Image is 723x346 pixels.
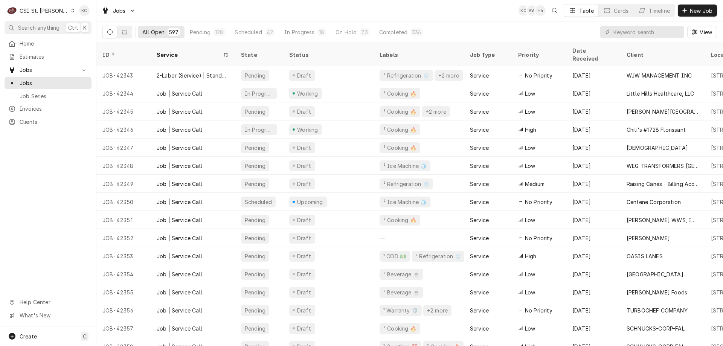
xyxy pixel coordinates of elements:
div: Service [470,325,489,332]
div: KC [79,5,90,16]
div: ² Refrigeration ❄️ [415,252,462,260]
a: Jobs [5,77,92,89]
div: Draft [296,144,312,152]
div: Job | Service Call [157,90,202,98]
div: Service [470,108,489,116]
div: JOB-42352 [96,229,151,247]
div: Little Hills Healthcare, LLC [627,90,694,98]
div: Draft [296,270,312,278]
div: Labels [380,51,458,59]
div: 128 [215,28,223,36]
div: JOB-42349 [96,175,151,193]
div: Draft [296,162,312,170]
span: Home [20,40,88,47]
div: Kelly Christen's Avatar [518,5,529,16]
div: Pending [244,72,266,79]
div: ² Ice Machine 🧊 [383,162,427,170]
div: Draft [296,252,312,260]
div: Pending [244,306,266,314]
div: ² Cooking 🔥 [383,216,417,224]
div: KC [518,5,529,16]
div: Cards [614,7,629,15]
div: Centene Corporation [627,198,681,206]
div: Date Received [572,47,613,62]
div: 2-Labor (Service) | Standard | Estimated [157,72,229,79]
div: Draft [296,288,312,296]
div: [DATE] [566,283,621,301]
div: Job | Service Call [157,180,202,188]
div: In Progress [284,28,314,36]
div: 18 [319,28,324,36]
div: Job Type [470,51,506,59]
div: ¹ COD 💵 [383,252,407,260]
div: ² Cooking 🔥 [383,108,417,116]
div: Draft [296,234,312,242]
div: Draft [296,325,312,332]
span: Job Series [20,92,88,100]
a: Go to What's New [5,309,92,322]
div: Draft [296,180,312,188]
span: Search anything [18,24,59,32]
div: Service [157,51,221,59]
div: C [7,5,17,16]
div: ID [102,51,143,59]
div: Service [470,306,489,314]
div: All Open [142,28,165,36]
span: Low [525,270,535,278]
div: Job | Service Call [157,325,202,332]
div: Pending [244,325,266,332]
div: ² Beverage ☕️ [383,270,420,278]
span: What's New [20,311,87,319]
div: 597 [169,28,178,36]
a: Home [5,37,92,50]
div: [DATE] [566,211,621,229]
div: Scheduled [244,198,273,206]
div: [DATE] [566,102,621,120]
div: 42 [267,28,273,36]
span: Jobs [20,79,88,87]
div: + 4 [535,5,546,16]
div: Service [470,288,489,296]
div: Kelly Christen's Avatar [79,5,90,16]
a: Clients [5,116,92,128]
div: Job | Service Call [157,144,202,152]
div: Pending [244,288,266,296]
span: Medium [525,180,545,188]
div: [DATE] [566,265,621,283]
div: ² Beverage ☕️ [383,288,420,296]
div: Service [470,198,489,206]
div: Service [470,216,489,224]
div: Pending [244,108,266,116]
div: ² Cooking 🔥 [383,90,417,98]
div: Working [296,90,319,98]
div: Service [470,72,489,79]
div: Service [470,126,489,134]
div: ² Refrigeration ❄️ [383,180,430,188]
span: Low [525,216,535,224]
div: ² Cooking 🔥 [383,126,417,134]
div: State [241,51,277,59]
div: [DATE] [566,175,621,193]
div: [DATE] [566,229,621,247]
div: 73 [361,28,368,36]
div: JOB-42346 [96,120,151,139]
div: JOB-42354 [96,265,151,283]
div: [PERSON_NAME] [627,234,670,242]
span: Low [525,108,535,116]
div: Job | Service Call [157,108,202,116]
div: Chili's #1728 Florissant [627,126,686,134]
div: Client [627,51,697,59]
div: Job | Service Call [157,162,202,170]
div: JOB-42356 [96,301,151,319]
span: No Priority [525,306,552,314]
div: Draft [296,216,312,224]
div: Job | Service Call [157,252,202,260]
div: [DATE] [566,157,621,175]
div: Service [470,144,489,152]
div: ² Cooking 🔥 [383,325,417,332]
span: Invoices [20,105,88,113]
span: Ctrl [68,24,78,32]
div: — [374,229,464,247]
div: ² Refrigeration ❄️ [383,72,430,79]
div: Job | Service Call [157,234,202,242]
